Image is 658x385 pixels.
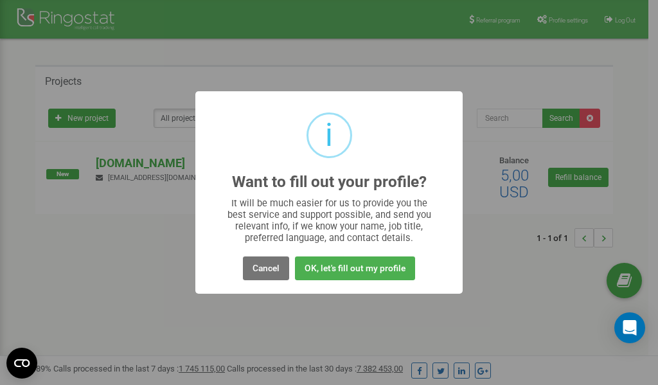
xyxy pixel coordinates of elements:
div: It will be much easier for us to provide you the best service and support possible, and send you ... [221,197,438,244]
button: Cancel [243,256,289,280]
h2: Want to fill out your profile? [232,174,427,191]
div: i [325,114,333,156]
button: Open CMP widget [6,348,37,379]
div: Open Intercom Messenger [614,312,645,343]
button: OK, let's fill out my profile [295,256,415,280]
